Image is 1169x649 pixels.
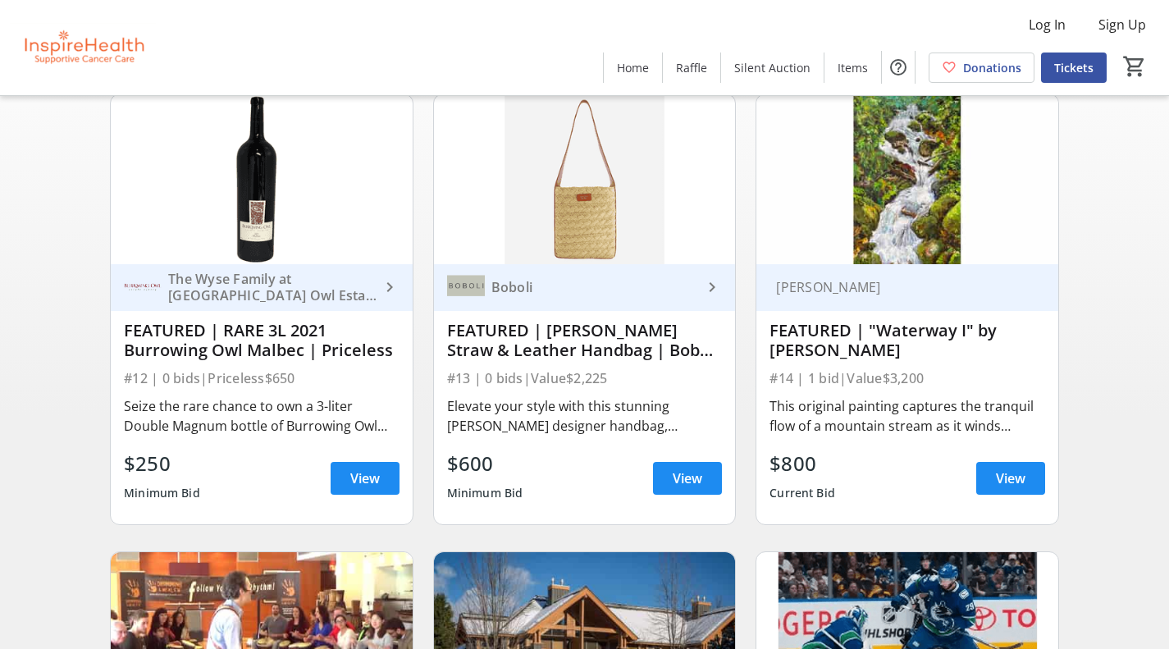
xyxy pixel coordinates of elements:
[604,53,662,83] a: Home
[1098,15,1146,34] span: Sign Up
[162,271,380,304] div: The Wyse Family at [GEOGRAPHIC_DATA] Owl Estate Winery
[447,478,523,508] div: Minimum Bid
[447,449,523,478] div: $600
[929,53,1034,83] a: Donations
[769,478,835,508] div: Current Bid
[824,53,881,83] a: Items
[1016,11,1079,38] button: Log In
[447,321,723,360] div: FEATURED | [PERSON_NAME] Straw & Leather Handbag | Boboli Retail Group
[1085,11,1159,38] button: Sign Up
[676,59,707,76] span: Raffle
[769,396,1045,436] div: This original painting captures the tranquil flow of a mountain stream as it winds through a lush...
[111,264,413,311] a: The Wyse Family at Burrowing Owl Estate WineryThe Wyse Family at [GEOGRAPHIC_DATA] Owl Estate Winery
[124,268,162,306] img: The Wyse Family at Burrowing Owl Estate Winery
[721,53,824,83] a: Silent Auction
[663,53,720,83] a: Raffle
[434,94,736,264] img: FEATURED | Giambattista Valli Straw & Leather Handbag | Boboli Retail Group
[485,279,703,295] div: Boboli
[331,462,400,495] a: View
[976,462,1045,495] a: View
[124,478,200,508] div: Minimum Bid
[124,321,400,360] div: FEATURED | RARE 3L 2021 Burrowing Owl Malbec | Priceless
[963,59,1021,76] span: Donations
[882,51,915,84] button: Help
[447,396,723,436] div: Elevate your style with this stunning [PERSON_NAME] designer handbag, blending timeless elegance ...
[1029,15,1066,34] span: Log In
[838,59,868,76] span: Items
[1041,53,1107,83] a: Tickets
[10,7,156,89] img: InspireHealth Supportive Cancer Care's Logo
[434,264,736,311] a: BoboliBoboli
[447,367,723,390] div: #13 | 0 bids | Value $2,225
[702,277,722,297] mat-icon: keyboard_arrow_right
[756,94,1058,264] img: FEATURED | "Waterway I" by Warren Goodman
[617,59,649,76] span: Home
[769,449,835,478] div: $800
[653,462,722,495] a: View
[124,396,400,436] div: Seize the rare chance to own a 3-liter Double Magnum bottle of Burrowing Owl Estate Winery’s 2021...
[769,367,1045,390] div: #14 | 1 bid | Value $3,200
[447,268,485,306] img: Boboli
[996,468,1025,488] span: View
[124,449,200,478] div: $250
[350,468,380,488] span: View
[1054,59,1094,76] span: Tickets
[1120,52,1149,81] button: Cart
[673,468,702,488] span: View
[124,367,400,390] div: #12 | 0 bids | Priceless $650
[111,94,413,264] img: FEATURED | RARE 3L 2021 Burrowing Owl Malbec | Priceless
[769,279,1025,295] div: [PERSON_NAME]
[769,321,1045,360] div: FEATURED | "Waterway I" by [PERSON_NAME]
[734,59,811,76] span: Silent Auction
[380,277,400,297] mat-icon: keyboard_arrow_right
